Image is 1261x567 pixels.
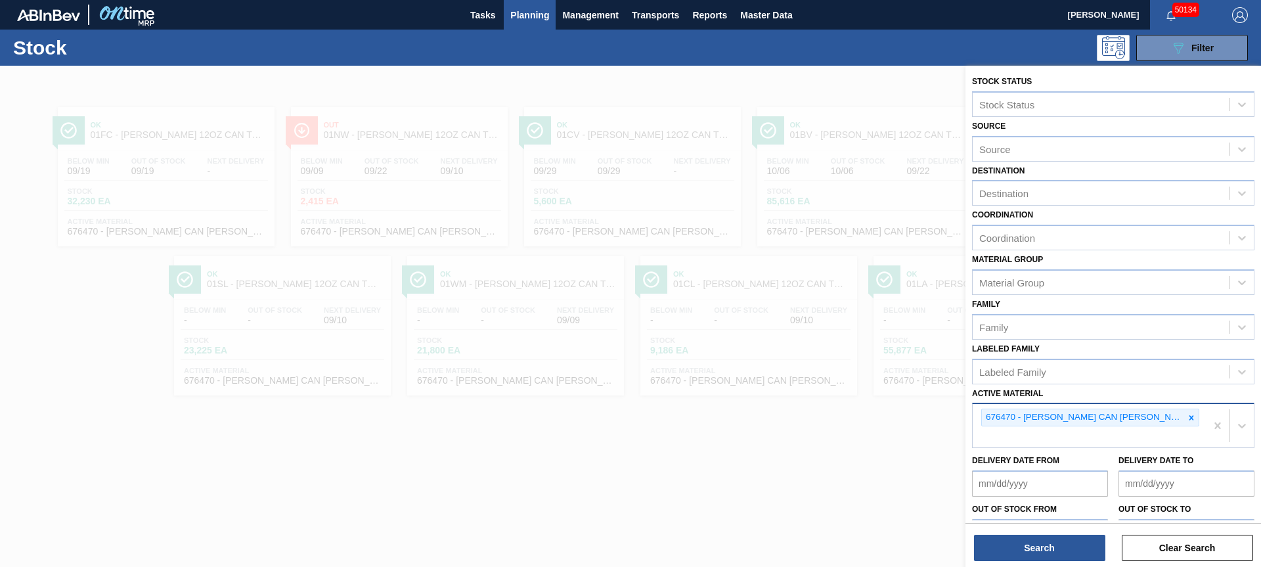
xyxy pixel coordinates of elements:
div: Labeled Family [979,366,1046,377]
label: Out of Stock from [972,505,1057,514]
span: Reports [692,7,727,23]
span: Master Data [740,7,792,23]
span: Transports [632,7,679,23]
label: Out of Stock to [1118,505,1191,514]
span: Planning [510,7,549,23]
span: Filter [1191,43,1214,53]
h1: Stock [13,40,210,55]
div: Family [979,321,1008,332]
span: Tasks [468,7,497,23]
div: Programming: no user selected [1097,35,1130,61]
div: Coordination [979,233,1035,244]
label: Active Material [972,389,1043,398]
label: Source [972,122,1006,131]
label: Stock Status [972,77,1032,86]
input: mm/dd/yyyy [1118,519,1254,545]
label: Material Group [972,255,1043,264]
span: 50134 [1172,3,1199,17]
label: Labeled Family [972,344,1040,353]
img: Logout [1232,7,1248,23]
label: Coordination [972,210,1033,219]
div: Stock Status [979,99,1034,110]
div: 676470 - [PERSON_NAME] CAN [PERSON_NAME] 12OZ TWNSTK 30/12 CAN 0922 [982,409,1184,426]
input: mm/dd/yyyy [1118,470,1254,497]
span: Management [562,7,619,23]
button: Filter [1136,35,1248,61]
input: mm/dd/yyyy [972,519,1108,545]
label: Destination [972,166,1025,175]
label: Family [972,300,1000,309]
div: Source [979,143,1011,154]
label: Delivery Date from [972,456,1059,465]
input: mm/dd/yyyy [972,470,1108,497]
button: Notifications [1150,6,1192,24]
div: Destination [979,188,1029,199]
label: Delivery Date to [1118,456,1193,465]
img: TNhmsLtSVTkK8tSr43FrP2fwEKptu5GPRR3wAAAABJRU5ErkJggg== [17,9,80,21]
div: Material Group [979,277,1044,288]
